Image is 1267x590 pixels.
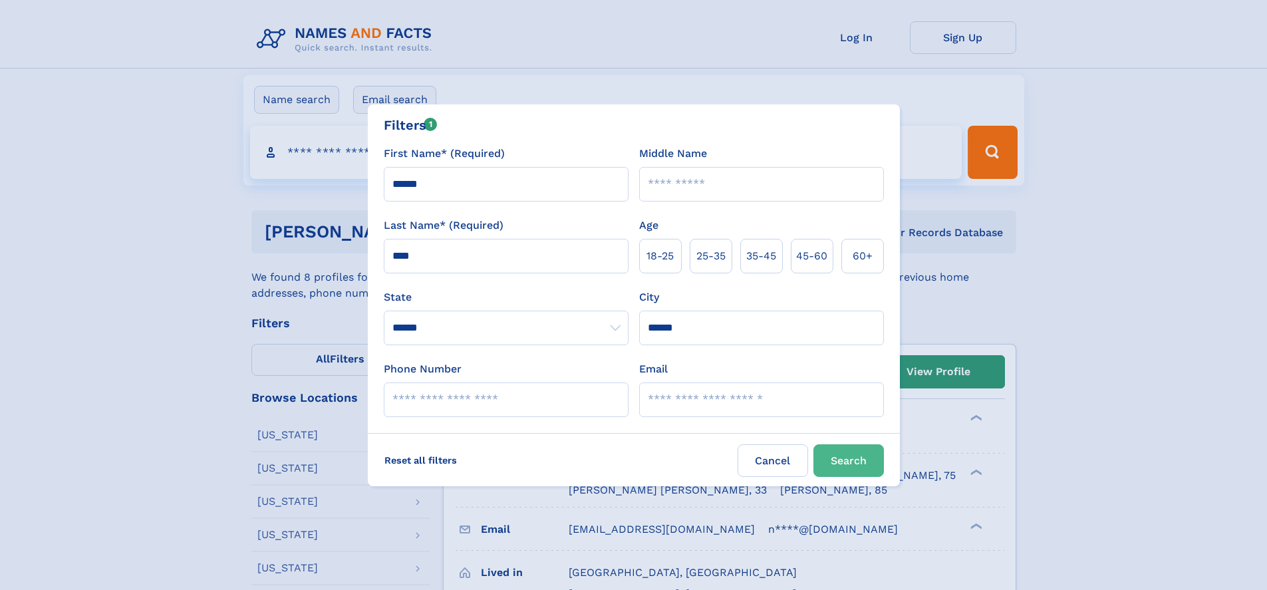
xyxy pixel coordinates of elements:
[639,218,658,233] label: Age
[746,248,776,264] span: 35‑45
[639,146,707,162] label: Middle Name
[639,361,668,377] label: Email
[376,444,466,476] label: Reset all filters
[384,218,503,233] label: Last Name* (Required)
[639,289,659,305] label: City
[853,248,873,264] span: 60+
[646,248,674,264] span: 18‑25
[796,248,827,264] span: 45‑60
[696,248,726,264] span: 25‑35
[384,146,505,162] label: First Name* (Required)
[738,444,808,477] label: Cancel
[813,444,884,477] button: Search
[384,361,462,377] label: Phone Number
[384,115,438,135] div: Filters
[384,289,629,305] label: State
